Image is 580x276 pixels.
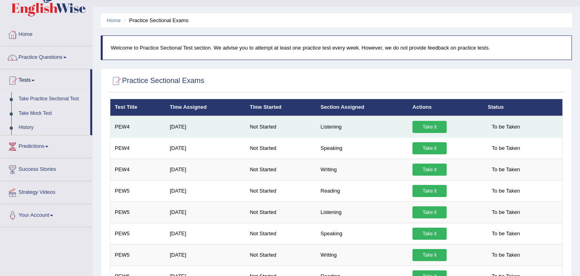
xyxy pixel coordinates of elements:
td: Not Started [245,244,316,266]
td: PEW5 [110,180,166,201]
th: Status [483,99,562,116]
td: [DATE] [165,223,245,244]
p: Welcome to Practice Sectional Test section. We advise you to attempt at least one practice test e... [111,44,563,52]
td: PEW4 [110,137,166,159]
a: Take Mock Test [15,106,90,121]
th: Test Title [110,99,166,116]
a: Tests [0,69,90,89]
th: Time Assigned [165,99,245,116]
td: Reading [316,180,408,201]
a: Your Account [0,204,92,224]
a: Home [0,23,92,44]
a: History [15,120,90,135]
th: Section Assigned [316,99,408,116]
td: Writing [316,244,408,266]
a: Practice Questions [0,46,92,66]
a: Take it [412,185,447,197]
td: [DATE] [165,159,245,180]
th: Actions [408,99,483,116]
a: Take it [412,249,447,261]
td: Not Started [245,180,316,201]
span: To be Taken [488,228,524,240]
span: To be Taken [488,249,524,261]
a: Success Stories [0,158,92,178]
span: To be Taken [488,185,524,197]
td: PEW4 [110,116,166,138]
span: To be Taken [488,164,524,176]
h2: Practice Sectional Exams [110,75,204,87]
th: Time Started [245,99,316,116]
td: [DATE] [165,116,245,138]
td: Listening [316,116,408,138]
td: Listening [316,201,408,223]
span: To be Taken [488,206,524,218]
a: Strategy Videos [0,181,92,201]
td: PEW5 [110,223,166,244]
td: PEW5 [110,201,166,223]
a: Take it [412,121,447,133]
td: Speaking [316,137,408,159]
a: Take it [412,228,447,240]
td: Not Started [245,137,316,159]
td: PEW5 [110,244,166,266]
td: PEW4 [110,159,166,180]
td: Speaking [316,223,408,244]
td: [DATE] [165,244,245,266]
td: [DATE] [165,180,245,201]
td: Not Started [245,223,316,244]
li: Practice Sectional Exams [122,17,188,24]
span: To be Taken [488,142,524,154]
a: Home [107,17,121,23]
span: To be Taken [488,121,524,133]
a: Predictions [0,135,92,156]
td: [DATE] [165,137,245,159]
td: Writing [316,159,408,180]
a: Take it [412,142,447,154]
a: Take Practice Sectional Test [15,92,90,106]
td: [DATE] [165,201,245,223]
a: Take it [412,164,447,176]
td: Not Started [245,116,316,138]
a: Take it [412,206,447,218]
td: Not Started [245,159,316,180]
td: Not Started [245,201,316,223]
